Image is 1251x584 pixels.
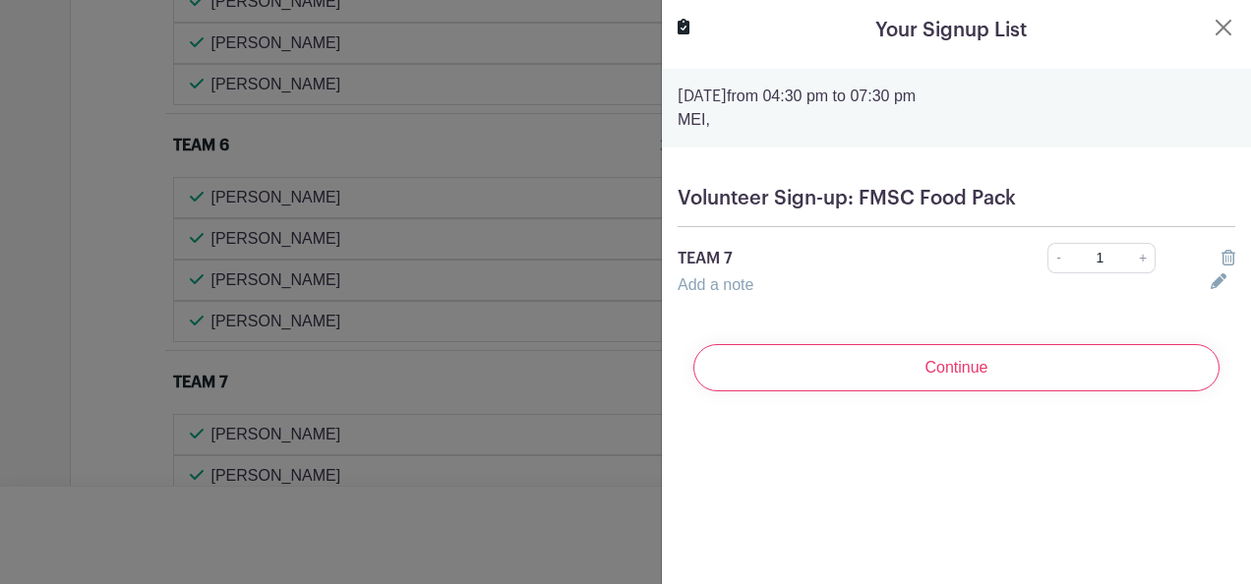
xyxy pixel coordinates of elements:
[1212,16,1235,39] button: Close
[678,187,1235,210] h5: Volunteer Sign-up: FMSC Food Pack
[678,108,1235,132] p: MEI,
[678,88,727,104] strong: [DATE]
[678,85,1235,108] p: from 04:30 pm to 07:30 pm
[875,16,1027,45] h5: Your Signup List
[1131,243,1156,273] a: +
[678,247,993,270] p: TEAM 7
[678,276,753,293] a: Add a note
[693,344,1220,391] input: Continue
[1047,243,1069,273] a: -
